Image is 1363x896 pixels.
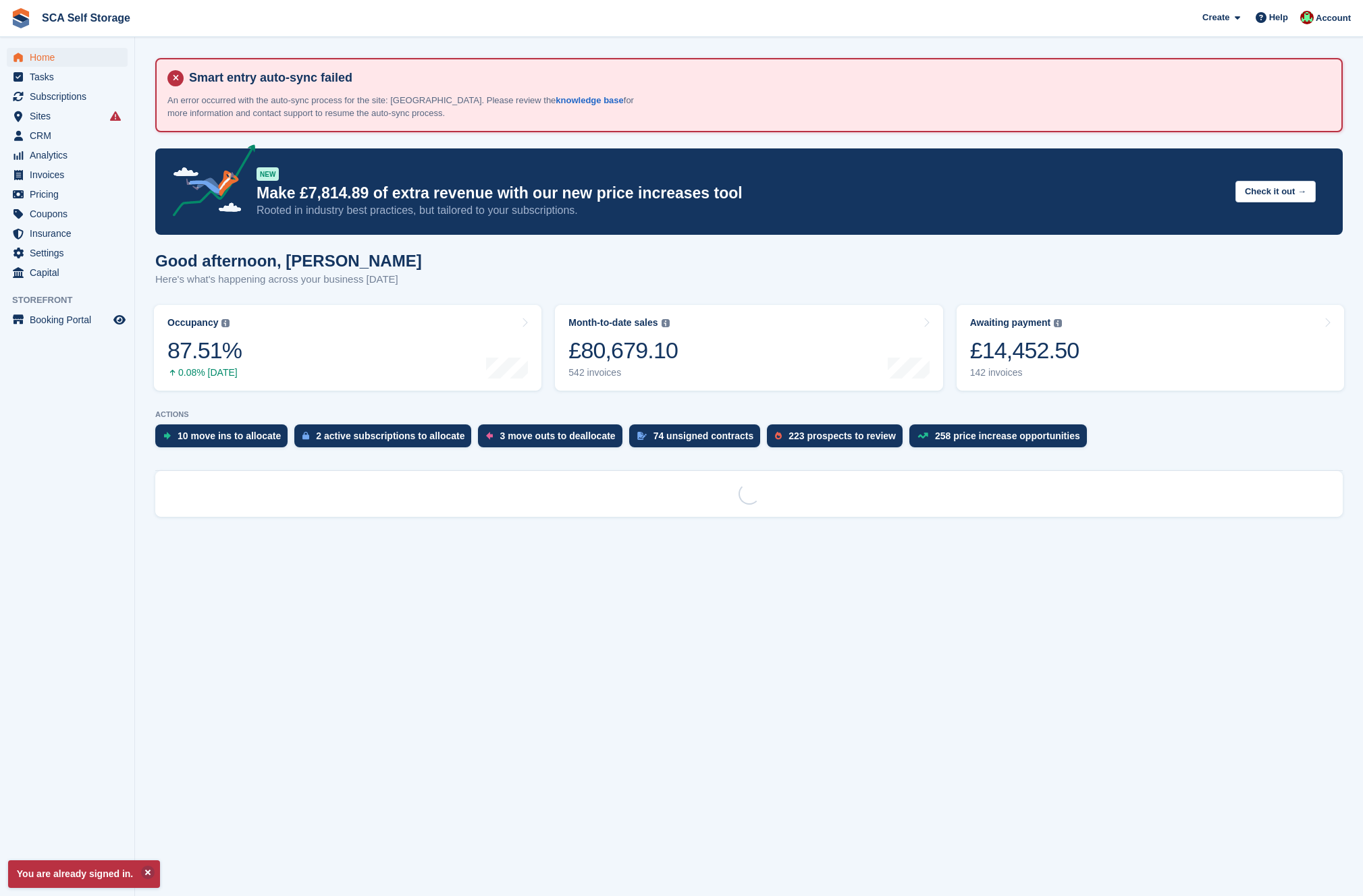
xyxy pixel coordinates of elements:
[935,430,1080,441] div: 258 price increase opportunities
[155,272,422,287] p: Here's what's happening across your business [DATE]
[7,263,128,282] a: menu
[1269,11,1288,24] span: Help
[155,424,294,454] a: 10 move ins to allocate
[30,165,111,184] span: Invoices
[30,204,111,223] span: Coupons
[789,430,896,441] div: 223 prospects to review
[917,432,928,439] img: price_increase_opportunities-93ffe204e8149a01c8c9dc8f82e8f89637d9d84a8eef4429ea346261dce0b2c0.svg
[767,424,909,454] a: 223 prospects to review
[257,203,1225,218] p: Rooted in industry best practices, but tailored to your subscriptions.
[555,305,942,391] a: Month-to-date sales £80,679.10 542 invoices
[30,244,111,262] span: Settings
[316,430,464,441] div: 2 active subscriptions to allocate
[167,94,640,120] p: An error occurred with the auto-sync process for the site: [GEOGRAPHIC_DATA]. Please review the f...
[163,432,171,440] img: move_ins_to_allocate_icon-fdf77a2bb77ea45bf5b3d319d69a93e2d87916cf1d5bf7949dd705db3b84f3ca.svg
[30,67,111,86] span: Tasks
[568,367,678,379] div: 542 invoices
[662,319,670,327] img: icon-info-grey-7440780725fd019a000dd9b08b2336e03edf1995a4989e88bcd33f0948082b44.svg
[110,111,121,121] i: Smart entry sync failures have occurred
[30,263,111,282] span: Capital
[568,317,658,329] div: Month-to-date sales
[154,305,541,391] a: Occupancy 87.51% 0.08% [DATE]
[500,430,615,441] div: 3 move outs to deallocate
[30,146,111,165] span: Analytics
[7,107,128,125] a: menu
[629,424,768,454] a: 74 unsigned contracts
[30,126,111,145] span: CRM
[36,7,136,29] a: SCA Self Storage
[957,305,1344,391] a: Awaiting payment £14,452.50 142 invoices
[161,144,256,221] img: price-adjustments-announcement-icon-8257ccfd72463d97f412b2fc003d46551f7dbcb40ab6d574587a9cd5c0d94...
[478,424,629,454] a: 3 move outs to deallocate
[221,319,230,327] img: icon-info-grey-7440780725fd019a000dd9b08b2336e03edf1995a4989e88bcd33f0948082b44.svg
[30,185,111,204] span: Pricing
[294,424,478,454] a: 2 active subscriptions to allocate
[30,48,111,67] span: Home
[12,293,134,307] span: Storefront
[1202,11,1229,24] span: Create
[178,430,281,441] div: 10 move ins to allocate
[7,165,128,184] a: menu
[7,67,128,86] a: menu
[30,107,111,125] span: Sites
[7,87,128,106] a: menu
[30,224,111,243] span: Insurance
[7,48,128,67] a: menu
[775,432,782,440] img: prospect-51fa495bee0391a8d652442698ab0144808aea92771e9ea1ae160a38d050c398.svg
[7,185,128,204] a: menu
[167,337,242,364] div: 87.51%
[1235,181,1316,203] button: Check it out →
[184,70,1331,86] h4: Smart entry auto-sync failed
[970,337,1079,364] div: £14,452.50
[30,87,111,106] span: Subscriptions
[11,8,31,28] img: stora-icon-8386f47178a22dfd0bd8f6a31ec36ba5ce8667c1dd55bd0f319d3a0aa187defe.svg
[970,317,1051,329] div: Awaiting payment
[7,244,128,262] a: menu
[8,860,160,888] p: You are already signed in.
[1316,11,1351,25] span: Account
[637,432,647,440] img: contract_signature_icon-13c848040528278c33f63329250d36e43548de30e8caae1d1a13099fd9432cc5.svg
[302,431,309,440] img: active_subscription_to_allocate_icon-d502201f5373d7db506a760aba3b589e785aa758c864c3986d89f69b8ff3...
[155,252,422,270] h1: Good afternoon, [PERSON_NAME]
[909,424,1094,454] a: 258 price increase opportunities
[30,310,111,329] span: Booking Portal
[568,337,678,364] div: £80,679.10
[167,317,218,329] div: Occupancy
[7,204,128,223] a: menu
[155,410,1343,419] p: ACTIONS
[257,184,1225,203] p: Make £7,814.89 of extra revenue with our new price increases tool
[1300,11,1314,24] img: Dale Chapman
[111,312,128,328] a: Preview store
[167,367,242,379] div: 0.08% [DATE]
[1054,319,1062,327] img: icon-info-grey-7440780725fd019a000dd9b08b2336e03edf1995a4989e88bcd33f0948082b44.svg
[486,432,493,440] img: move_outs_to_deallocate_icon-f764333ba52eb49d3ac5e1228854f67142a1ed5810a6f6cc68b1a99e826820c5.svg
[257,167,279,181] div: NEW
[7,310,128,329] a: menu
[556,95,623,105] a: knowledge base
[7,126,128,145] a: menu
[7,146,128,165] a: menu
[970,367,1079,379] div: 142 invoices
[7,224,128,243] a: menu
[653,430,754,441] div: 74 unsigned contracts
